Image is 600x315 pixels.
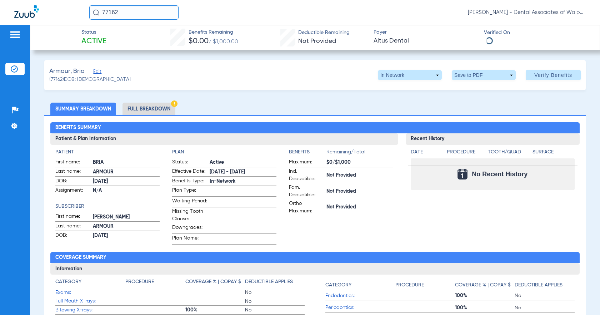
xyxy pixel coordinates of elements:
span: Status [81,29,106,36]
span: 100% [185,306,245,314]
span: Periodontics: [325,304,395,311]
app-breakdown-title: Coverage % | Copay $ [455,278,515,291]
h3: Recent History [406,133,580,145]
span: No [515,304,574,311]
span: First name: [55,213,90,221]
h4: Category [325,281,351,289]
span: Deductible Remaining [298,29,350,36]
span: Remaining/Total [326,148,393,158]
span: Ind. Deductible: [289,168,324,183]
span: In-Network [210,178,276,185]
h4: Plan [172,148,276,156]
h4: Coverage % | Copay $ [185,278,241,286]
span: Active [210,159,276,166]
span: Exams: [55,289,125,296]
h4: Procedure [395,281,424,289]
app-breakdown-title: Date [411,148,441,158]
h2: Coverage Summary [50,252,579,264]
button: Verify Benefits [526,70,581,80]
iframe: Chat Widget [564,281,600,315]
h4: Benefits [289,148,326,156]
span: Last name: [55,168,90,176]
span: Status: [172,158,207,167]
h4: Tooth/Quad [488,148,530,156]
app-breakdown-title: Procedure [395,278,455,291]
input: Search for patients [89,5,179,20]
li: Summary Breakdown [50,103,116,115]
span: Last name: [55,222,90,231]
app-breakdown-title: Benefits [289,148,326,158]
span: Waiting Period: [172,197,207,207]
span: Endodontics: [325,292,395,300]
span: [DATE] - [DATE] [210,168,276,176]
span: Plan Name: [172,235,207,244]
span: Maximum: [289,158,324,167]
span: Bitewing X-rays: [55,306,125,314]
span: Ortho Maximum: [289,200,324,215]
span: Payer [374,29,478,36]
app-breakdown-title: Surface [532,148,575,158]
span: Not Provided [326,188,393,195]
span: (77162) DOB: [DEMOGRAPHIC_DATA] [49,76,131,83]
span: ARMOUR [93,168,160,176]
span: / $1,000.00 [209,39,238,45]
img: Hazard [171,100,177,107]
span: Assignment: [55,187,90,195]
app-breakdown-title: Deductible Applies [515,278,574,291]
span: Effective Date: [172,168,207,176]
span: Benefits Remaining [189,29,238,36]
span: $0.00 [189,38,209,45]
h4: Patient [55,148,160,156]
span: Benefits Type: [172,177,207,186]
button: Save to PDF [452,70,516,80]
span: [PERSON_NAME] - Dental Associates of Walpole [468,9,586,16]
h4: Subscriber [55,203,160,210]
span: N/A [93,187,160,195]
h4: Procedure [447,148,485,156]
h4: Deductible Applies [245,278,293,286]
span: Edit [93,69,100,76]
app-breakdown-title: Category [325,278,395,291]
span: Not Provided [326,203,393,211]
h4: Coverage % | Copay $ [455,281,511,289]
span: Downgrades: [172,224,207,233]
span: First name: [55,158,90,167]
span: Verify Benefits [534,72,572,78]
span: No [245,306,305,314]
span: Not Provided [326,172,393,179]
span: No [245,289,305,296]
button: In Network [378,70,442,80]
span: No Recent History [472,171,527,178]
h4: Deductible Applies [515,281,562,289]
app-breakdown-title: Deductible Applies [245,278,305,288]
span: Not Provided [298,38,336,44]
span: BRIA [93,159,160,166]
span: Altus Dental [374,36,478,45]
span: Missing Tooth Clause: [172,208,207,223]
span: $0/$1,000 [326,159,393,166]
span: Fam. Deductible: [289,184,324,199]
img: Zuub Logo [14,5,39,18]
span: ARMOUR [93,223,160,230]
h2: Benefits Summary [50,122,579,134]
span: Armour, Bria [49,67,85,76]
span: 100% [455,292,515,299]
span: [DATE] [93,178,160,185]
span: No [245,298,305,305]
app-breakdown-title: Coverage % | Copay $ [185,278,245,288]
app-breakdown-title: Category [55,278,125,288]
span: [DATE] [93,232,160,240]
span: Full Mouth X-rays: [55,297,125,305]
h3: Patient & Plan Information [50,133,398,145]
h4: Procedure [125,278,154,286]
span: [PERSON_NAME] [93,213,160,221]
app-breakdown-title: Procedure [125,278,185,288]
img: Search Icon [93,9,99,16]
span: Plan Type: [172,187,207,196]
img: hamburger-icon [9,30,21,39]
span: DOB: [55,232,90,240]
